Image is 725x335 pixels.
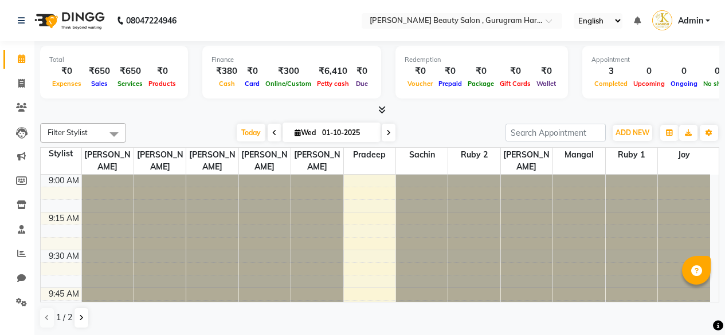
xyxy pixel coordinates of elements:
[134,148,186,174] span: [PERSON_NAME]
[668,65,700,78] div: 0
[186,148,238,174] span: [PERSON_NAME]
[262,80,314,88] span: Online/Custom
[115,65,146,78] div: ₹650
[534,80,559,88] span: Wallet
[591,80,630,88] span: Completed
[314,80,352,88] span: Petty cash
[534,65,559,78] div: ₹0
[630,80,668,88] span: Upcoming
[46,175,81,187] div: 9:00 AM
[606,148,657,162] span: Ruby 1
[436,80,465,88] span: Prepaid
[211,55,372,65] div: Finance
[46,288,81,300] div: 9:45 AM
[56,312,72,324] span: 1 / 2
[352,65,372,78] div: ₹0
[553,148,605,162] span: Mangal
[126,5,177,37] b: 08047224946
[216,80,238,88] span: Cash
[46,212,81,224] div: 9:15 AM
[465,80,497,88] span: Package
[292,128,319,137] span: Wed
[465,65,497,78] div: ₹0
[630,65,668,78] div: 0
[658,148,710,162] span: Joy
[115,80,146,88] span: Services
[242,65,262,78] div: ₹0
[497,65,534,78] div: ₹0
[84,65,115,78] div: ₹650
[344,148,395,162] span: Pradeep
[497,80,534,88] span: Gift Cards
[242,80,262,88] span: Card
[668,80,700,88] span: Ongoing
[436,65,465,78] div: ₹0
[262,65,314,78] div: ₹300
[405,80,436,88] span: Voucher
[448,148,500,162] span: Ruby 2
[46,250,81,262] div: 9:30 AM
[501,148,552,174] span: [PERSON_NAME]
[49,65,84,78] div: ₹0
[405,65,436,78] div: ₹0
[319,124,376,141] input: 2025-10-01
[146,80,179,88] span: Products
[88,80,111,88] span: Sales
[353,80,371,88] span: Due
[237,124,265,141] span: Today
[505,124,606,141] input: Search Appointment
[239,148,291,174] span: [PERSON_NAME]
[314,65,352,78] div: ₹6,410
[677,289,714,324] iframe: chat widget
[405,55,559,65] div: Redemption
[146,65,179,78] div: ₹0
[48,128,88,137] span: Filter Stylist
[29,5,108,37] img: logo
[613,125,652,141] button: ADD NEW
[211,65,242,78] div: ₹380
[616,128,649,137] span: ADD NEW
[291,148,343,174] span: [PERSON_NAME]
[82,148,134,174] span: [PERSON_NAME]
[49,55,179,65] div: Total
[591,65,630,78] div: 3
[678,15,703,27] span: Admin
[652,10,672,30] img: Admin
[41,148,81,160] div: Stylist
[396,148,448,162] span: Sachin
[49,80,84,88] span: Expenses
